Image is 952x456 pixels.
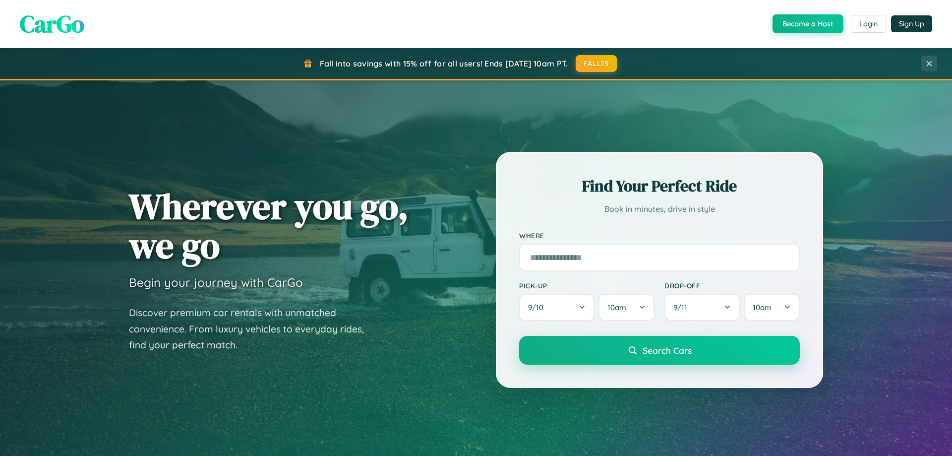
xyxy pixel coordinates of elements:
[773,14,843,33] button: Become a Host
[129,187,409,265] h1: Wherever you go, we go
[753,303,772,312] span: 10am
[598,294,654,321] button: 10am
[607,303,626,312] span: 10am
[673,303,692,312] span: 9 / 11
[891,15,932,32] button: Sign Up
[664,281,800,290] label: Drop-off
[528,303,548,312] span: 9 / 10
[519,294,595,321] button: 9/10
[519,336,800,365] button: Search Cars
[576,55,617,72] button: FALL15
[519,202,800,216] p: Book in minutes, drive in style
[20,7,84,40] span: CarGo
[320,59,568,68] span: Fall into savings with 15% off for all users! Ends [DATE] 10am PT.
[519,231,800,240] label: Where
[519,281,654,290] label: Pick-up
[744,294,800,321] button: 10am
[519,175,800,197] h2: Find Your Perfect Ride
[129,275,303,290] h3: Begin your journey with CarGo
[643,345,692,356] span: Search Cars
[129,305,377,353] p: Discover premium car rentals with unmatched convenience. From luxury vehicles to everyday rides, ...
[664,294,740,321] button: 9/11
[851,15,886,33] button: Login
